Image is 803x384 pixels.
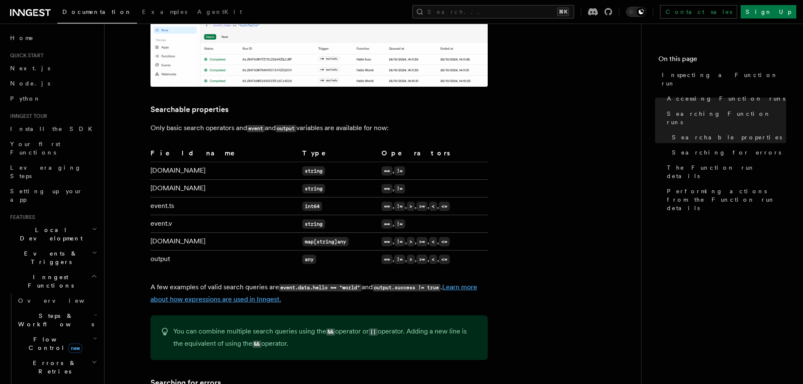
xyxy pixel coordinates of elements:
code: map[string]any [302,237,349,246]
span: Leveraging Steps [10,164,81,179]
span: new [68,344,82,353]
p: You can combine multiple search queries using the operator or operator. Adding a new line is the ... [173,325,478,350]
span: Features [7,214,35,221]
th: Type [299,148,378,162]
code: <= [439,202,450,211]
button: Events & Triggers [7,246,99,269]
a: AgentKit [192,3,247,23]
code: >= [416,237,427,246]
button: Toggle dark mode [626,7,646,17]
td: , [378,162,488,180]
a: Searchable properties [150,104,228,115]
span: Searchable properties [672,133,782,141]
span: Searching for errors [672,148,781,157]
code: != [394,202,405,211]
span: Searching Function runs [667,109,786,126]
code: event.data.hello == "world" [279,284,362,291]
a: Home [7,30,99,45]
a: Searchable properties [669,130,786,145]
code: > [407,202,415,211]
code: < [429,202,437,211]
button: Inngest Functions [7,269,99,293]
code: >= [416,202,427,211]
td: , , , , , [378,197,488,215]
span: Python [10,95,41,102]
code: == [381,184,392,193]
span: Inngest tour [7,113,47,120]
a: Node.js [7,76,99,91]
a: Documentation [57,3,137,24]
a: Searching for errors [669,145,786,160]
td: , [378,215,488,233]
button: Flow Controlnew [15,332,99,355]
span: Home [10,34,34,42]
span: Documentation [62,8,132,15]
td: , , , , , [378,251,488,268]
code: == [381,255,392,264]
span: Setting up your app [10,188,83,203]
code: event [247,125,265,132]
span: Accessing Function runs [667,94,785,103]
span: Events & Triggers [7,249,92,266]
button: Local Development [7,222,99,246]
code: < [429,255,437,264]
code: any [302,255,316,264]
a: Inspecting a Function run [658,67,786,91]
p: A few examples of valid search queries are and . [150,281,488,305]
code: int64 [302,202,322,211]
kbd: ⌘K [557,8,569,16]
span: Install the SDK [10,125,97,132]
a: Leveraging Steps [7,160,99,184]
a: Searching Function runs [663,106,786,130]
span: Examples [142,8,187,15]
a: Performing actions from the Function run details [663,184,786,216]
span: Performing actions from the Function run details [667,187,786,212]
code: != [394,166,405,176]
span: Quick start [7,52,43,59]
button: Search...⌘K [412,5,574,19]
code: != [394,237,405,246]
a: Examples [137,3,192,23]
a: Sign Up [741,5,796,19]
code: string [302,219,325,229]
code: string [302,184,325,193]
code: > [407,237,415,246]
td: [DOMAIN_NAME] [150,233,299,251]
span: Steps & Workflows [15,312,94,328]
a: The Function run details [663,160,786,184]
span: Next.js [10,65,50,72]
a: Python [7,91,99,106]
td: , [378,180,488,197]
p: Only basic search operators and and variables are available for now: [150,122,488,134]
span: AgentKit [197,8,242,15]
code: < [429,237,437,246]
span: Inngest Functions [7,273,91,290]
code: string [302,166,325,176]
a: Install the SDK [7,121,99,136]
span: Node.js [10,80,50,87]
code: && [326,328,335,336]
code: >= [416,255,427,264]
code: == [381,202,392,211]
code: || [369,328,378,336]
td: [DOMAIN_NAME] [150,180,299,197]
span: Local Development [7,226,92,243]
a: Your first Functions [7,136,99,160]
code: && [252,341,261,348]
code: == [381,166,392,176]
code: > [407,255,415,264]
td: , , , , , [378,233,488,251]
code: == [381,237,392,246]
code: <= [439,255,450,264]
code: == [381,219,392,229]
button: Steps & Workflows [15,308,99,332]
td: event.v [150,215,299,233]
span: Flow Control [15,335,93,352]
code: output [276,125,296,132]
code: output.success != true [373,284,440,291]
td: event.ts [150,197,299,215]
code: != [394,184,405,193]
td: output [150,251,299,268]
td: [DOMAIN_NAME] [150,162,299,180]
span: Overview [18,297,105,304]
